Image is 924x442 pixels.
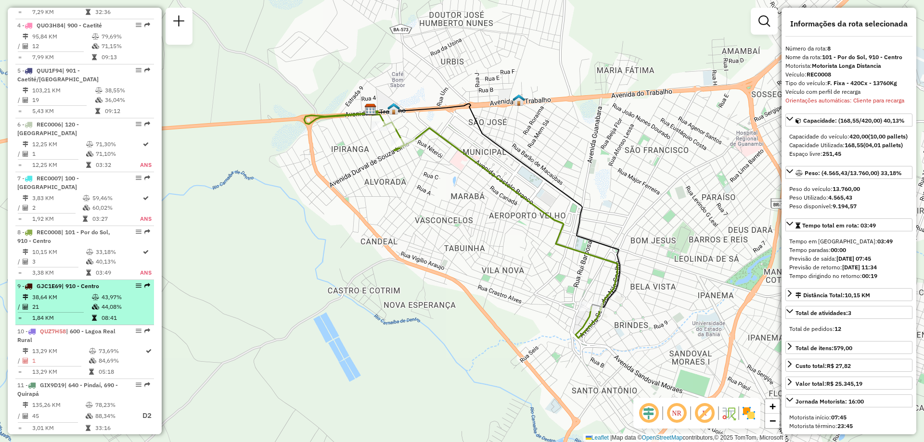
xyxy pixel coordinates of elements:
[849,133,868,140] strong: 420,00
[785,88,912,96] div: Veículo com perfil de recarga
[17,381,118,397] span: 11 -
[770,400,776,412] span: +
[17,367,22,377] td: =
[785,321,912,337] div: Total de atividades:3
[770,415,776,427] span: −
[822,53,902,61] strong: 101 - Por do Sol, 910 - Centro
[789,413,909,422] div: Motorista início:
[146,348,152,354] i: Rota otimizada
[143,195,149,201] i: Rota otimizada
[32,410,85,422] td: 45
[789,237,909,246] div: Tempo em [GEOGRAPHIC_DATA]:
[17,52,22,62] td: =
[789,132,909,141] div: Capacidade do veículo:
[32,86,95,95] td: 103,21 KM
[785,166,912,179] a: Peso: (4.565,43/13.760,00) 33,18%
[136,175,141,181] em: Opções
[796,309,851,316] span: Total de atividades:
[40,381,64,389] span: GIX9D19
[144,328,150,334] em: Rota exportada
[17,160,22,170] td: =
[17,282,99,290] span: 9 -
[83,195,90,201] i: % de utilização do peso
[785,394,912,407] a: Jornada Motorista: 16:00
[836,255,871,262] strong: [DATE] 07:45
[17,268,22,278] td: =
[32,346,89,356] td: 13,29 KM
[803,117,905,124] span: Capacidade: (168,55/420,00) 40,13%
[86,402,93,408] i: % de utilização do peso
[785,44,912,53] div: Número da rota:
[785,218,912,231] a: Tempo total em rota: 03:49
[17,7,22,17] td: =
[17,149,22,159] td: /
[17,423,22,433] td: =
[364,103,377,116] img: CDD Guanambi
[17,381,118,397] span: | 640 - Pindaí, 690 - Quirapá
[140,214,152,224] td: ANS
[89,358,96,364] i: % de utilização da cubagem
[822,150,841,157] strong: 251,45
[86,9,90,15] i: Tempo total em rota
[17,228,110,244] span: 8 -
[789,193,909,202] div: Peso Utilizado:
[32,247,86,257] td: 10,15 KM
[104,106,150,116] td: 09:12
[610,434,612,441] span: |
[144,382,150,388] em: Rota exportada
[785,359,912,372] a: Custo total:R$ 27,82
[17,313,22,323] td: =
[837,422,853,429] strong: 23:45
[95,160,140,170] td: 03:32
[789,246,909,254] div: Tempo paradas:
[92,315,97,321] i: Tempo total em rota
[17,106,22,116] td: =
[95,423,133,433] td: 33:16
[92,193,140,203] td: 59,46%
[785,409,912,434] div: Jornada Motorista: 16:00
[89,348,96,354] i: % de utilização do peso
[789,422,909,430] div: Motorista término:
[826,380,862,387] strong: R$ 25.345,19
[92,54,97,60] i: Tempo total em rota
[144,229,150,235] em: Rota exportada
[136,382,141,388] em: Opções
[17,228,110,244] span: | 101 - Por do Sol, 910 - Centro
[95,410,133,422] td: 88,34%
[796,291,870,300] div: Distância Total:
[83,205,90,211] i: % de utilização da cubagem
[755,12,774,31] a: Exibir filtros
[86,162,91,168] i: Tempo total em rota
[868,133,908,140] strong: (10,00 pallets)
[827,79,897,87] strong: F. Fixa - 420Cx - 13760Kg
[877,238,893,245] strong: 03:49
[95,149,140,159] td: 71,10%
[101,292,150,302] td: 43,97%
[101,313,150,323] td: 08:41
[513,94,525,106] img: 400 UDC Full Guanambi
[95,247,140,257] td: 33,18%
[842,264,877,271] strong: [DATE] 11:34
[32,203,82,213] td: 2
[23,402,28,408] i: Distância Total
[86,413,93,419] i: % de utilização da cubagem
[92,43,99,49] i: % de utilização da cubagem
[169,12,189,33] a: Nova sessão e pesquisa
[17,257,22,266] td: /
[143,249,149,255] i: Rota otimizada
[23,358,28,364] i: Total de Atividades
[17,67,99,83] span: 5 -
[833,185,860,192] strong: 13.760,00
[101,41,150,51] td: 71,15%
[789,272,909,280] div: Tempo dirigindo no retorno:
[693,402,716,425] span: Exibir rótulo
[144,283,150,289] em: Rota exportada
[833,202,857,210] strong: 9.194,57
[785,341,912,354] a: Total de itens:579,00
[86,151,93,157] i: % de utilização da cubagem
[789,263,909,272] div: Previsão de retorno:
[785,79,912,88] div: Tipo do veículo:
[136,328,141,334] em: Opções
[136,67,141,73] em: Opções
[101,52,150,62] td: 09:13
